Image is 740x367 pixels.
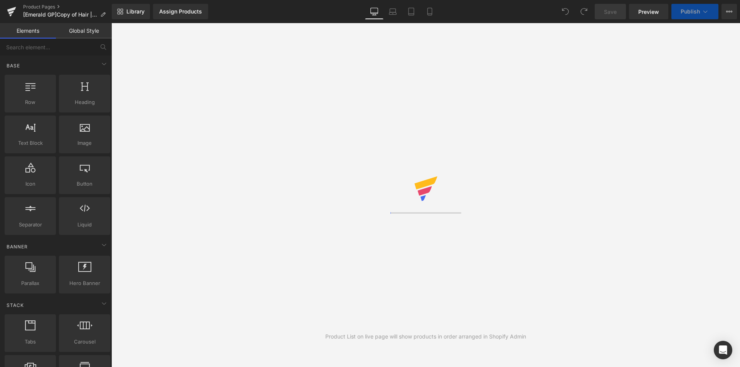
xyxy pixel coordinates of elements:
a: New Library [112,4,150,19]
div: Product List on live page will show products in order arranged in Shopify Admin [325,332,526,341]
button: More [721,4,737,19]
span: Button [61,180,108,188]
span: [Emerald GP]Copy of Hair || [DATE] || [23,12,97,18]
span: Heading [61,98,108,106]
button: Redo [576,4,592,19]
span: Stack [6,302,25,309]
span: Hero Banner [61,279,108,287]
span: Tabs [7,338,54,346]
span: Library [126,8,145,15]
div: Assign Products [159,8,202,15]
a: Global Style [56,23,112,39]
span: Icon [7,180,54,188]
span: Image [61,139,108,147]
a: Preview [629,4,668,19]
span: Save [604,8,617,16]
a: Laptop [383,4,402,19]
a: Product Pages [23,4,112,10]
a: Desktop [365,4,383,19]
div: Open Intercom Messenger [714,341,732,359]
span: Text Block [7,139,54,147]
span: Separator [7,221,54,229]
button: Undo [558,4,573,19]
span: Publish [681,8,700,15]
a: Tablet [402,4,420,19]
span: Row [7,98,54,106]
span: Parallax [7,279,54,287]
span: Banner [6,243,29,250]
span: Preview [638,8,659,16]
span: Liquid [61,221,108,229]
span: Base [6,62,21,69]
button: Publish [671,4,718,19]
a: Mobile [420,4,439,19]
span: Carousel [61,338,108,346]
